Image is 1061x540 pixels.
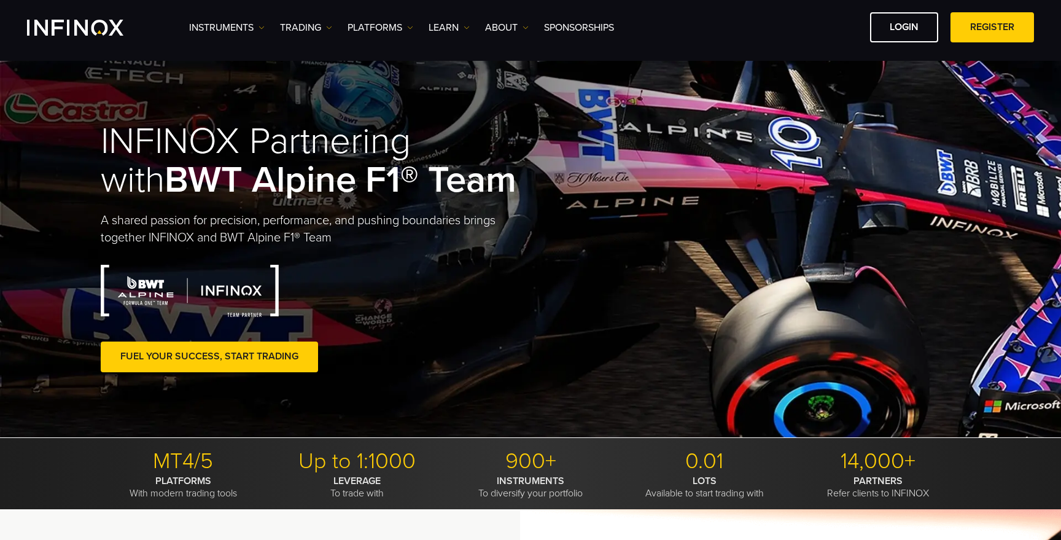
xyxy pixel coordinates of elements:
[485,20,529,35] a: ABOUT
[101,342,318,372] a: FUEL YOUR SUCCESS, START TRADING
[101,212,530,246] p: A shared passion for precision, performance, and pushing boundaries brings together INFINOX and B...
[950,12,1034,42] a: REGISTER
[870,12,938,42] a: LOGIN
[348,20,413,35] a: PLATFORMS
[429,20,470,35] a: Learn
[544,20,614,35] a: SPONSORSHIPS
[27,20,152,36] a: INFINOX Logo
[280,20,332,35] a: TRADING
[101,122,530,200] h1: INFINOX Partnering with
[189,20,265,35] a: Instruments
[165,158,516,202] strong: BWT Alpine F1® Team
